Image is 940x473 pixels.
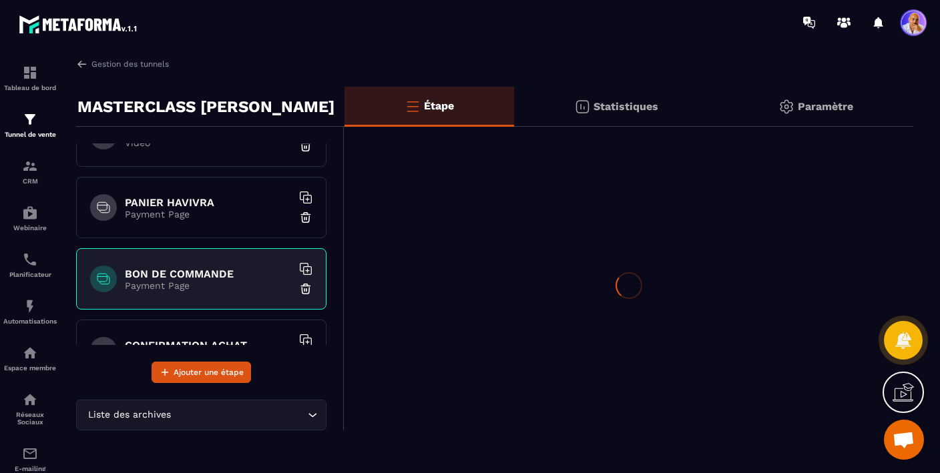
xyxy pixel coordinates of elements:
[3,148,57,195] a: formationformationCRM
[19,12,139,36] img: logo
[174,408,304,422] input: Search for option
[77,93,334,120] p: MASTERCLASS [PERSON_NAME]
[22,345,38,361] img: automations
[299,282,312,296] img: trash
[22,298,38,314] img: automations
[125,196,292,209] h6: PANIER HAVIVRA
[125,339,292,352] h6: CONFIRMATION ACHAT
[174,366,244,379] span: Ajouter une étape
[3,84,57,91] p: Tableau de bord
[299,139,312,153] img: trash
[76,58,169,70] a: Gestion des tunnels
[22,158,38,174] img: formation
[22,392,38,408] img: social-network
[22,65,38,81] img: formation
[3,318,57,325] p: Automatisations
[3,411,57,426] p: Réseaux Sociaux
[3,242,57,288] a: schedulerschedulerPlanificateur
[76,58,88,70] img: arrow
[22,205,38,221] img: automations
[405,98,421,114] img: bars-o.4a397970.svg
[125,280,292,291] p: Payment Page
[424,99,454,112] p: Étape
[778,99,794,115] img: setting-gr.5f69749f.svg
[594,100,658,113] p: Statistiques
[22,446,38,462] img: email
[574,99,590,115] img: stats.20deebd0.svg
[798,100,853,113] p: Paramètre
[3,177,57,185] p: CRM
[299,211,312,224] img: trash
[22,111,38,127] img: formation
[3,55,57,101] a: formationformationTableau de bord
[3,288,57,335] a: automationsautomationsAutomatisations
[3,335,57,382] a: automationsautomationsEspace membre
[3,101,57,148] a: formationformationTunnel de vente
[3,382,57,436] a: social-networksocial-networkRéseaux Sociaux
[3,195,57,242] a: automationsautomationsWebinaire
[125,268,292,280] h6: BON DE COMMANDE
[22,252,38,268] img: scheduler
[76,400,326,430] div: Search for option
[85,408,174,422] span: Liste des archives
[3,364,57,372] p: Espace membre
[884,420,924,460] a: Ouvrir le chat
[3,271,57,278] p: Planificateur
[3,465,57,472] p: E-mailing
[152,362,251,383] button: Ajouter une étape
[125,209,292,219] p: Payment Page
[3,224,57,231] p: Webinaire
[3,131,57,138] p: Tunnel de vente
